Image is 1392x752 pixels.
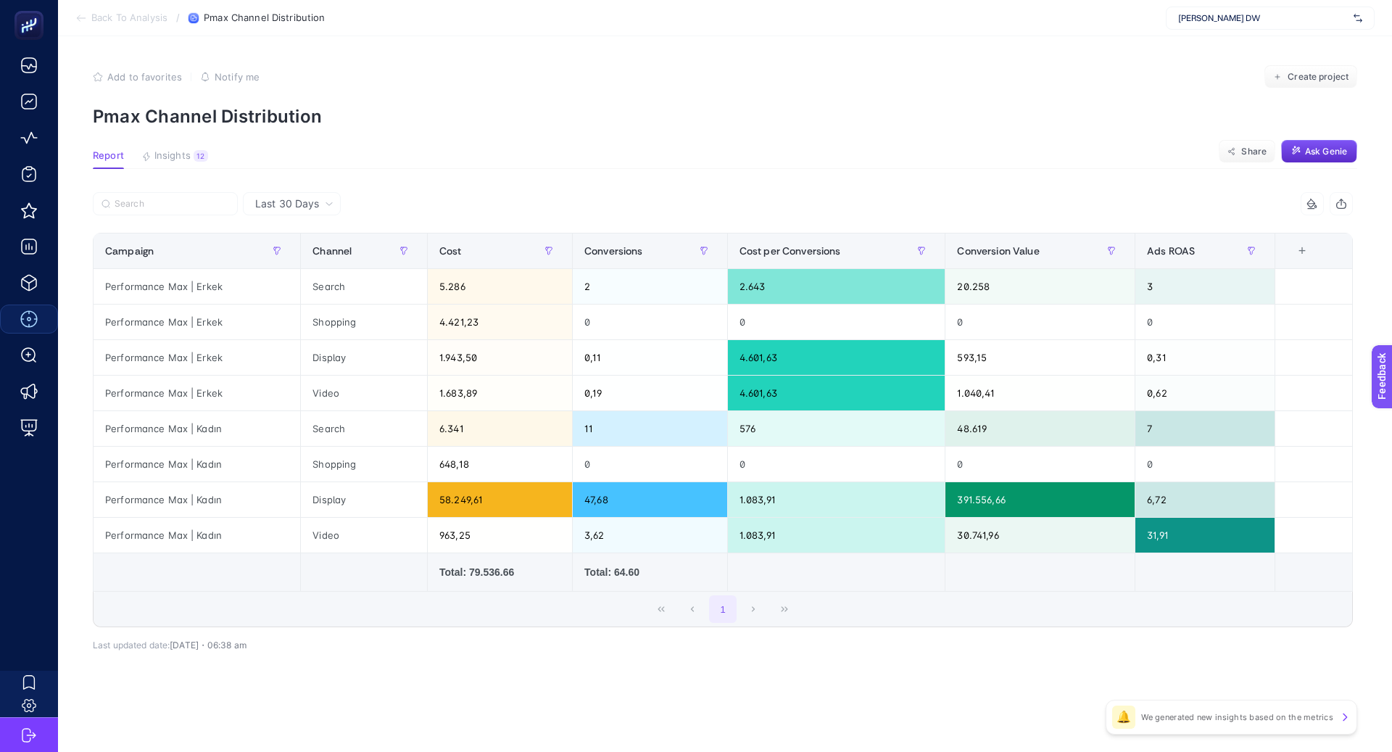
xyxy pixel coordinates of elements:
[94,447,300,482] div: Performance Max | Kadın
[957,245,1039,257] span: Conversion Value
[1281,140,1357,163] button: Ask Genie
[301,269,427,304] div: Search
[94,269,300,304] div: Performance Max | Erkek
[728,340,945,375] div: 4.601,63
[301,411,427,446] div: Search
[301,447,427,482] div: Shopping
[1135,340,1275,375] div: 0,31
[945,518,1135,553] div: 30.741,96
[728,518,945,553] div: 1.083,91
[1135,518,1275,553] div: 31,91
[439,245,462,257] span: Cost
[1178,12,1348,24] span: [PERSON_NAME] DW
[94,482,300,517] div: Performance Max | Kadın
[301,340,427,375] div: Display
[428,411,572,446] div: 6.341
[94,411,300,446] div: Performance Max | Kadın
[1305,146,1347,157] span: Ask Genie
[573,482,727,517] div: 47,68
[728,305,945,339] div: 0
[1287,245,1298,277] div: 7 items selected
[709,595,737,623] button: 1
[584,245,643,257] span: Conversions
[945,447,1135,482] div: 0
[728,411,945,446] div: 576
[194,150,208,162] div: 12
[1288,245,1316,257] div: +
[94,376,300,410] div: Performance Max | Erkek
[439,565,560,579] div: Total: 79.536.66
[1135,305,1275,339] div: 0
[1141,711,1333,723] p: We generated new insights based on the metrics
[312,245,352,257] span: Channel
[573,376,727,410] div: 0,19
[107,71,182,83] span: Add to favorites
[428,376,572,410] div: 1.683,89
[1264,65,1357,88] button: Create project
[1219,140,1275,163] button: Share
[93,106,1357,127] p: Pmax Channel Distribution
[428,482,572,517] div: 58.249,61
[945,269,1135,304] div: 20.258
[1147,245,1195,257] span: Ads ROAS
[200,71,260,83] button: Notify me
[93,640,170,650] span: Last updated date:
[154,150,191,162] span: Insights
[1135,411,1275,446] div: 7
[1288,71,1348,83] span: Create project
[301,305,427,339] div: Shopping
[728,482,945,517] div: 1.083,91
[94,340,300,375] div: Performance Max | Erkek
[91,12,167,24] span: Back To Analysis
[573,447,727,482] div: 0
[115,199,229,210] input: Search
[204,12,325,24] span: Pmax Channel Distribution
[739,245,841,257] span: Cost per Conversions
[1241,146,1267,157] span: Share
[945,340,1135,375] div: 593,15
[728,376,945,410] div: 4.601,63
[215,71,260,83] span: Notify me
[573,269,727,304] div: 2
[1135,376,1275,410] div: 0,62
[428,447,572,482] div: 648,18
[1112,706,1135,729] div: 🔔
[94,518,300,553] div: Performance Max | Kadın
[945,411,1135,446] div: 48.619
[301,376,427,410] div: Video
[728,447,945,482] div: 0
[94,305,300,339] div: Performance Max | Erkek
[1354,11,1362,25] img: svg%3e
[428,340,572,375] div: 1.943,50
[176,12,180,23] span: /
[428,518,572,553] div: 963,25
[93,215,1353,650] div: Last 30 Days
[301,482,427,517] div: Display
[573,411,727,446] div: 11
[93,71,182,83] button: Add to favorites
[573,518,727,553] div: 3,62
[1135,447,1275,482] div: 0
[105,245,154,257] span: Campaign
[428,305,572,339] div: 4.421,23
[1135,269,1275,304] div: 3
[584,565,716,579] div: Total: 64.60
[301,518,427,553] div: Video
[945,305,1135,339] div: 0
[255,197,319,211] span: Last 30 Days
[93,150,124,162] span: Report
[170,640,246,650] span: [DATE]・06:38 am
[945,376,1135,410] div: 1.040,41
[9,4,55,16] span: Feedback
[1135,482,1275,517] div: 6,72
[945,482,1135,517] div: 391.556,66
[573,340,727,375] div: 0,11
[728,269,945,304] div: 2.643
[573,305,727,339] div: 0
[428,269,572,304] div: 5.286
